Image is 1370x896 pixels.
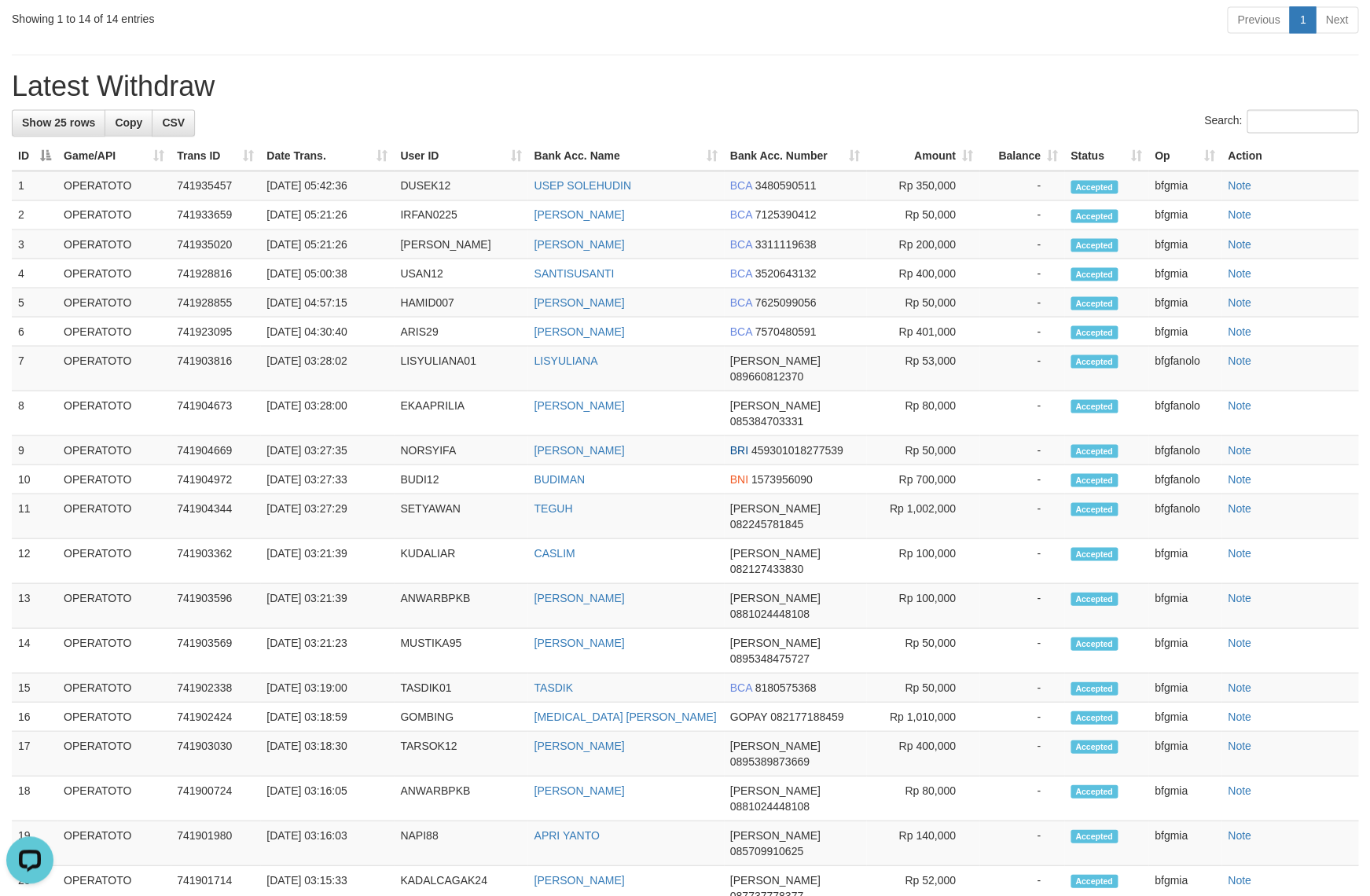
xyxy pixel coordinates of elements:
span: Accepted [1071,399,1118,413]
td: 7 [12,346,57,391]
span: Copy 0881024448108 to clipboard [730,607,810,619]
a: CSV [152,109,195,136]
span: BNI [730,472,748,485]
span: Accepted [1071,238,1118,252]
td: bfgfanolo [1148,494,1221,538]
td: Rp 50,000 [866,200,979,230]
span: Accepted [1071,502,1118,516]
td: bfgmia [1148,230,1221,259]
a: [PERSON_NAME] [534,237,624,250]
span: Copy 082127433830 to clipboard [730,562,803,575]
a: Copy [105,109,152,136]
td: Rp 700,000 [866,465,979,494]
td: 741903596 [171,583,260,628]
a: Note [1228,354,1251,366]
td: OPERATOTO [57,673,171,702]
a: [PERSON_NAME] [534,739,624,751]
span: Copy 3480590511 to clipboard [755,179,816,192]
td: Rp 50,000 [866,673,979,702]
a: LISYULIANA [534,354,597,366]
td: bfgmia [1148,200,1221,230]
td: - [979,435,1064,465]
td: - [979,731,1064,776]
a: Next [1315,6,1358,33]
td: 741901980 [171,821,260,865]
a: Show 25 rows [12,109,105,136]
input: Search: [1247,109,1358,133]
td: bfgmia [1148,259,1221,288]
td: KUDALIAR [394,538,527,583]
span: [PERSON_NAME] [730,784,821,796]
td: bfgmia [1148,538,1221,583]
span: Copy 7625099056 to clipboard [755,296,816,308]
td: 741903030 [171,731,260,776]
td: Rp 1,010,000 [866,702,979,731]
span: Copy [115,116,142,129]
a: Note [1228,591,1251,604]
td: 741900724 [171,776,260,821]
h1: Latest Withdraw [12,71,1358,102]
td: [DATE] 03:21:39 [260,583,394,628]
td: - [979,346,1064,391]
td: OPERATOTO [57,494,171,538]
td: ANWARBPKB [394,776,527,821]
a: Previous [1227,6,1290,33]
td: - [979,776,1064,821]
span: Copy 1573956090 to clipboard [751,472,813,485]
td: Rp 100,000 [866,538,979,583]
span: GOPAY [730,710,767,722]
td: Rp 400,000 [866,731,979,776]
td: 3 [12,230,57,259]
td: [DATE] 03:21:23 [260,628,394,673]
td: [PERSON_NAME] [394,230,527,259]
a: Note [1228,681,1251,693]
span: Copy 3311119638 to clipboard [755,237,816,250]
span: BCA [730,325,752,337]
a: TEGUH [534,501,572,514]
td: IRFAN0225 [394,200,527,230]
td: Rp 1,002,000 [866,494,979,538]
span: Accepted [1071,444,1118,457]
td: Rp 50,000 [866,628,979,673]
a: CASLIM [534,546,575,559]
td: bfgmia [1148,776,1221,821]
td: [DATE] 03:27:29 [260,494,394,538]
a: [PERSON_NAME] [534,873,624,886]
td: [DATE] 03:28:00 [260,391,394,435]
td: 741935457 [171,171,260,200]
td: BUDI12 [394,465,527,494]
a: Note [1228,636,1251,648]
td: bfgmia [1148,171,1221,200]
a: [MEDICAL_DATA] [PERSON_NAME] [534,710,716,722]
a: Note [1228,546,1251,559]
td: [DATE] 03:21:39 [260,538,394,583]
span: Copy 7570480591 to clipboard [755,325,816,337]
a: [PERSON_NAME] [534,636,624,648]
td: OPERATOTO [57,171,171,200]
span: Accepted [1071,547,1118,560]
td: 12 [12,538,57,583]
td: [DATE] 05:21:26 [260,230,394,259]
span: Copy 082245781845 to clipboard [730,517,803,530]
td: TARSOK12 [394,731,527,776]
span: Accepted [1071,267,1118,281]
th: Status: activate to sort column ascending [1064,141,1148,171]
span: Accepted [1071,325,1118,339]
td: - [979,230,1064,259]
span: [PERSON_NAME] [730,636,821,648]
td: - [979,628,1064,673]
a: BUDIMAN [534,472,585,485]
span: Accepted [1071,874,1118,887]
span: Copy 082177188459 to clipboard [770,710,843,722]
td: OPERATOTO [57,288,171,317]
td: 741928855 [171,288,260,317]
td: 6 [12,317,57,346]
th: Game/API: activate to sort column ascending [57,141,171,171]
td: OPERATOTO [57,465,171,494]
span: BCA [730,296,752,308]
a: Note [1228,784,1251,796]
td: - [979,288,1064,317]
td: SETYAWAN [394,494,527,538]
td: OPERATOTO [57,346,171,391]
a: [PERSON_NAME] [534,591,624,604]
